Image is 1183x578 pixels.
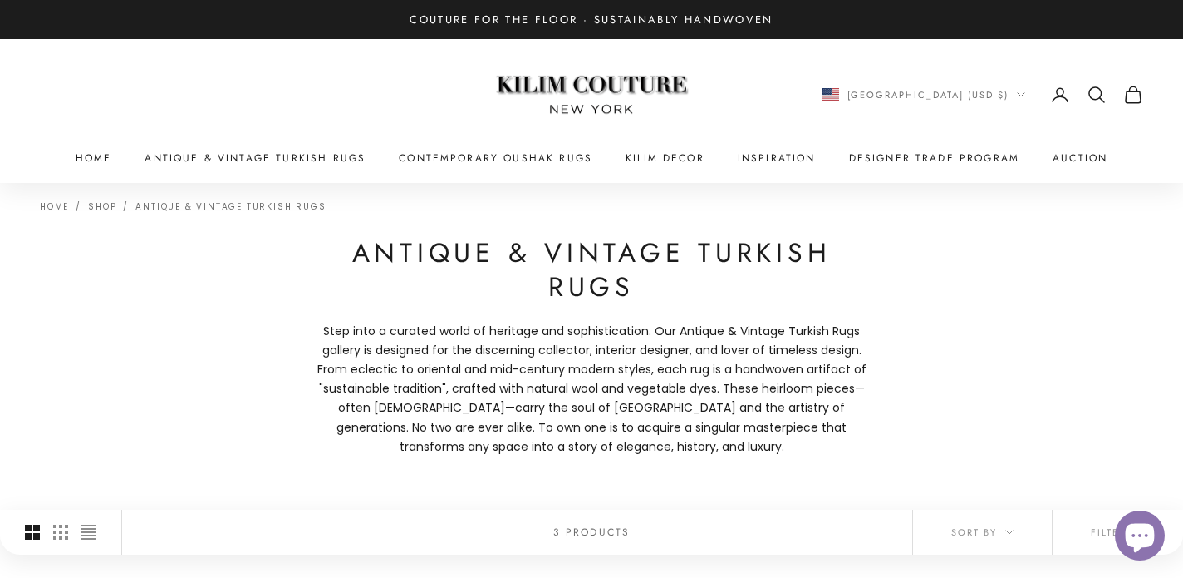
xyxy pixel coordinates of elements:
nav: Secondary navigation [822,85,1144,105]
button: Switch to larger product images [25,510,40,555]
span: Sort by [951,525,1014,540]
a: Antique & Vintage Turkish Rugs [135,200,326,213]
a: Shop [88,200,116,213]
button: Sort by [913,510,1052,555]
button: Switch to compact product images [81,510,96,555]
a: Home [40,200,69,213]
p: Step into a curated world of heritage and sophistication. Our Antique & Vintage Turkish Rugs gall... [309,322,874,457]
inbox-online-store-chat: Shopify online store chat [1110,511,1170,565]
img: Logo of Kilim Couture New York [488,56,695,135]
button: Change country or currency [822,87,1026,102]
img: United States [822,88,839,101]
a: Inspiration [738,150,816,166]
p: Couture for the Floor · Sustainably Handwoven [410,11,773,28]
a: Auction [1053,150,1107,166]
a: Home [76,150,112,166]
h1: Antique & Vintage Turkish Rugs [309,236,874,305]
nav: Breadcrumb [40,200,326,211]
a: Antique & Vintage Turkish Rugs [145,150,366,166]
span: [GEOGRAPHIC_DATA] (USD $) [847,87,1009,102]
a: Designer Trade Program [849,150,1020,166]
a: Contemporary Oushak Rugs [399,150,592,166]
summary: Kilim Decor [626,150,704,166]
p: 3 products [553,524,631,541]
button: Filter (2) [1053,510,1183,555]
nav: Primary navigation [40,150,1143,166]
button: Switch to smaller product images [53,510,68,555]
